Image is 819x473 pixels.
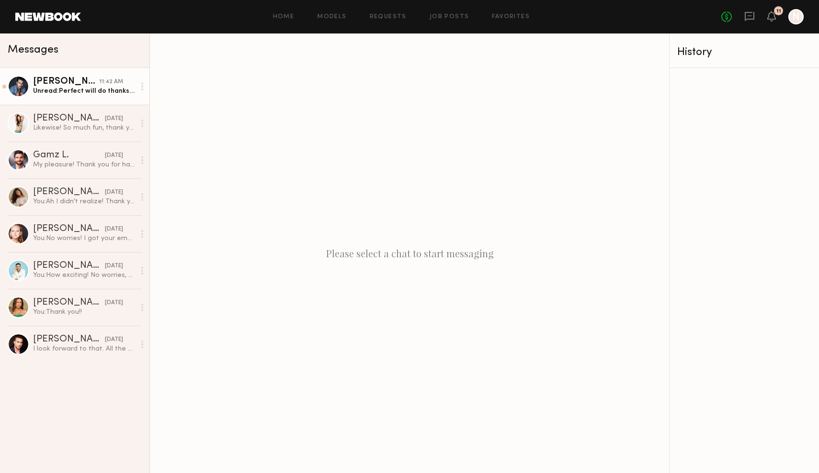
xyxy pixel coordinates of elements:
[150,33,669,473] div: Please select a chat to start messaging
[33,224,105,234] div: [PERSON_NAME]
[33,335,105,344] div: [PERSON_NAME]
[273,14,295,20] a: Home
[105,114,123,123] div: [DATE]
[33,77,99,87] div: [PERSON_NAME]
[33,234,135,243] div: You: No worries! I got your email. Thank you so much, enjoy your reunion!
[492,14,530,20] a: Favorites
[8,44,58,55] span: Messages
[33,197,135,206] div: You: Ah I didn't realize! Thank you for letting us know :)
[430,14,469,20] a: Job Posts
[33,187,105,197] div: [PERSON_NAME]
[99,77,123,87] div: 11:42 AM
[105,225,123,234] div: [DATE]
[33,87,135,96] div: Unread: Perfect will do thanks [PERSON_NAME] !
[33,114,105,123] div: [PERSON_NAME]
[105,151,123,160] div: [DATE]
[317,14,346,20] a: Models
[677,47,811,58] div: History
[33,123,135,132] div: Likewise! So much fun, thank you for having me again :)
[33,308,135,317] div: You: Thank you!!
[788,9,804,24] a: N
[33,271,135,280] div: You: How exciting! No worries, thank you for letting us know! We would love to work with you in t...
[33,261,105,271] div: [PERSON_NAME]
[33,298,105,308] div: [PERSON_NAME]
[105,298,123,308] div: [DATE]
[105,188,123,197] div: [DATE]
[33,344,135,353] div: I look forward to that. All the best for the shoot
[370,14,407,20] a: Requests
[776,9,781,14] div: 11
[105,262,123,271] div: [DATE]
[105,335,123,344] div: [DATE]
[33,151,105,160] div: Gamz L.
[33,160,135,169] div: My pleasure! Thank you for having me!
